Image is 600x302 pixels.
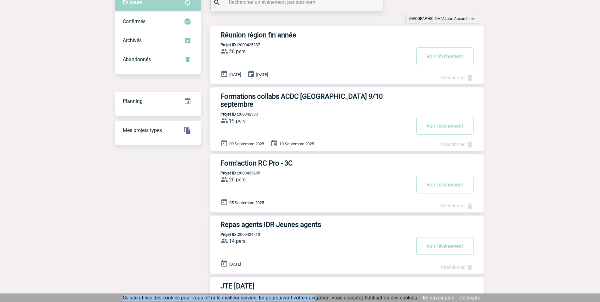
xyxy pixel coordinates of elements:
[416,47,473,65] button: Voir l'événement
[416,237,473,255] button: Voir l'événement
[229,118,247,124] span: 19 pers.
[229,238,247,244] span: 14 pers.
[220,171,238,175] b: Projet ID :
[229,177,247,183] span: 20 pers.
[229,200,264,205] span: 05 Septembre 2025
[229,72,241,77] span: [DATE]
[210,232,260,237] p: 2000424713
[210,221,484,229] a: Repas agents IDR Jeunes agents
[441,75,473,80] a: Abandonner
[470,16,476,22] img: baseline_expand_more_white_24dp-b.png
[220,112,238,116] b: Projet ID :
[210,31,484,39] a: Réunion région fin année
[279,142,314,146] span: 10 Septembre 2025
[229,48,247,54] span: 26 pers.
[210,112,260,116] p: 2000425331
[256,72,268,77] span: [DATE]
[115,121,201,139] a: Mes projets types
[123,18,145,24] span: Confirmés
[416,117,473,135] button: Voir l'événement
[115,31,201,50] div: Retrouvez ici tous les événements que vous avez décidé d'archiver
[210,282,484,290] a: JTE [DATE]
[123,98,143,104] span: Planning
[220,159,410,167] h3: Form'action RC Pro - 3C
[220,92,410,108] h3: Formations collabs ACDC [GEOGRAPHIC_DATA] 9/10 septembre
[210,92,484,108] a: Formations collabs ACDC [GEOGRAPHIC_DATA] 9/10 septembre
[409,16,470,22] span: [GEOGRAPHIC_DATA] par :
[454,16,470,21] span: Aucun tri
[229,142,264,146] span: 09 Septembre 2025
[220,221,410,229] h3: Repas agents IDR Jeunes agents
[115,121,201,140] div: GESTION DES PROJETS TYPE
[220,282,410,290] h3: JTE [DATE]
[441,264,473,270] a: Abandonner
[115,50,201,69] div: Retrouvez ici tous vos événements annulés
[229,262,241,267] span: [DATE]
[423,295,454,301] a: En savoir plus
[441,203,473,209] a: Abandonner
[210,171,260,175] p: 2000423285
[220,42,238,47] b: Projet ID :
[441,142,473,147] a: Abandonner
[115,92,201,111] div: Retrouvez ici tous vos événements organisés par date et état d'avancement
[210,42,260,47] p: 2000425287
[416,176,473,193] button: Voir l'événement
[123,56,151,62] span: Abandonnés
[459,295,480,301] a: J'accepte
[220,232,238,237] b: Projet ID :
[123,37,142,43] span: Archivés
[123,295,418,301] span: Ce site utilise des cookies pour vous offrir le meilleur service. En poursuivant votre navigation...
[115,91,201,110] a: Planning
[220,31,410,39] h3: Réunion région fin année
[210,159,484,167] a: Form'action RC Pro - 3C
[123,127,162,133] span: Mes projets types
